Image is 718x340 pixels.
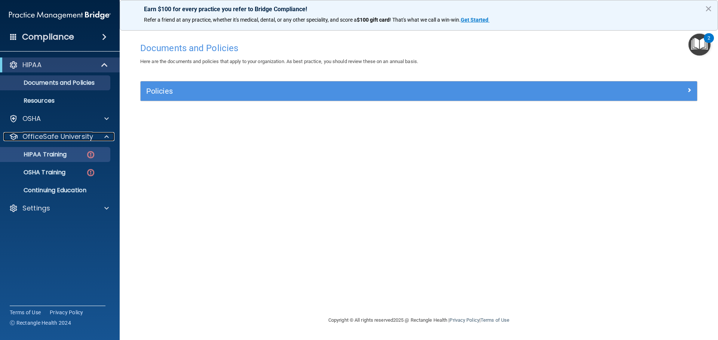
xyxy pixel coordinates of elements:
[146,87,552,95] h5: Policies
[144,17,357,23] span: Refer a friend at any practice, whether it's medical, dental, or any other speciality, and score a
[461,17,488,23] strong: Get Started
[9,8,111,23] img: PMB logo
[5,187,107,194] p: Continuing Education
[461,17,490,23] a: Get Started
[140,59,418,64] span: Here are the documents and policies that apply to your organization. As best practice, you should...
[5,169,65,176] p: OSHA Training
[5,79,107,87] p: Documents and Policies
[481,317,509,323] a: Terms of Use
[9,114,109,123] a: OSHA
[22,132,93,141] p: OfficeSafe University
[589,287,709,317] iframe: Drift Widget Chat Controller
[5,97,107,105] p: Resources
[9,60,108,69] a: HIPAA
[22,204,50,213] p: Settings
[50,309,83,316] a: Privacy Policy
[22,32,74,42] h4: Compliance
[86,168,95,177] img: danger-circle.6113f641.png
[449,317,479,323] a: Privacy Policy
[146,85,691,97] a: Policies
[708,38,710,48] div: 2
[9,204,109,213] a: Settings
[144,6,694,13] p: Earn $100 for every practice you refer to Bridge Compliance!
[10,319,71,327] span: Ⓒ Rectangle Health 2024
[22,60,42,69] p: HIPAA
[282,308,555,332] div: Copyright © All rights reserved 2025 @ Rectangle Health | |
[140,43,697,53] h4: Documents and Policies
[5,151,67,158] p: HIPAA Training
[688,34,711,56] button: Open Resource Center, 2 new notifications
[357,17,390,23] strong: $100 gift card
[86,150,95,159] img: danger-circle.6113f641.png
[390,17,461,23] span: ! That's what we call a win-win.
[22,114,41,123] p: OSHA
[10,309,41,316] a: Terms of Use
[705,3,712,15] button: Close
[9,132,109,141] a: OfficeSafe University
